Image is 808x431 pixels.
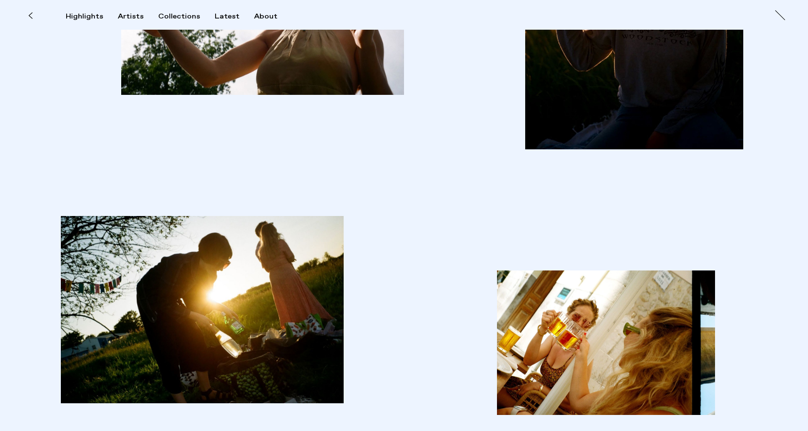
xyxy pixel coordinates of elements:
[158,12,200,21] div: Collections
[66,12,103,21] div: Highlights
[215,12,254,21] button: Latest
[118,12,144,21] div: Artists
[215,12,239,21] div: Latest
[254,12,277,21] div: About
[118,12,158,21] button: Artists
[254,12,292,21] button: About
[158,12,215,21] button: Collections
[66,12,118,21] button: Highlights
